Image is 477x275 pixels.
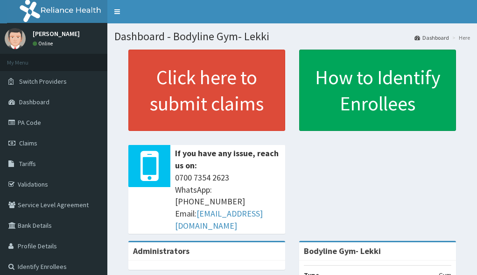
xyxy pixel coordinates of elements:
[175,208,263,231] a: [EMAIL_ADDRESS][DOMAIN_NAME]
[19,139,37,147] span: Claims
[128,50,285,131] a: Click here to submit claims
[299,50,456,131] a: How to Identify Enrollees
[175,148,279,171] b: If you have any issue, reach us on:
[19,77,67,86] span: Switch Providers
[33,40,55,47] a: Online
[450,34,470,42] li: Here
[33,30,80,37] p: [PERSON_NAME]
[114,30,470,43] h1: Dashboard - Bodyline Gym- Lekki
[19,98,49,106] span: Dashboard
[414,34,449,42] a: Dashboard
[175,172,281,232] span: 0700 7354 2623 WhatsApp: [PHONE_NUMBER] Email:
[133,246,189,256] b: Administrators
[5,28,26,49] img: User Image
[19,159,36,168] span: Tariffs
[304,246,381,256] strong: Bodyline Gym- Lekki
